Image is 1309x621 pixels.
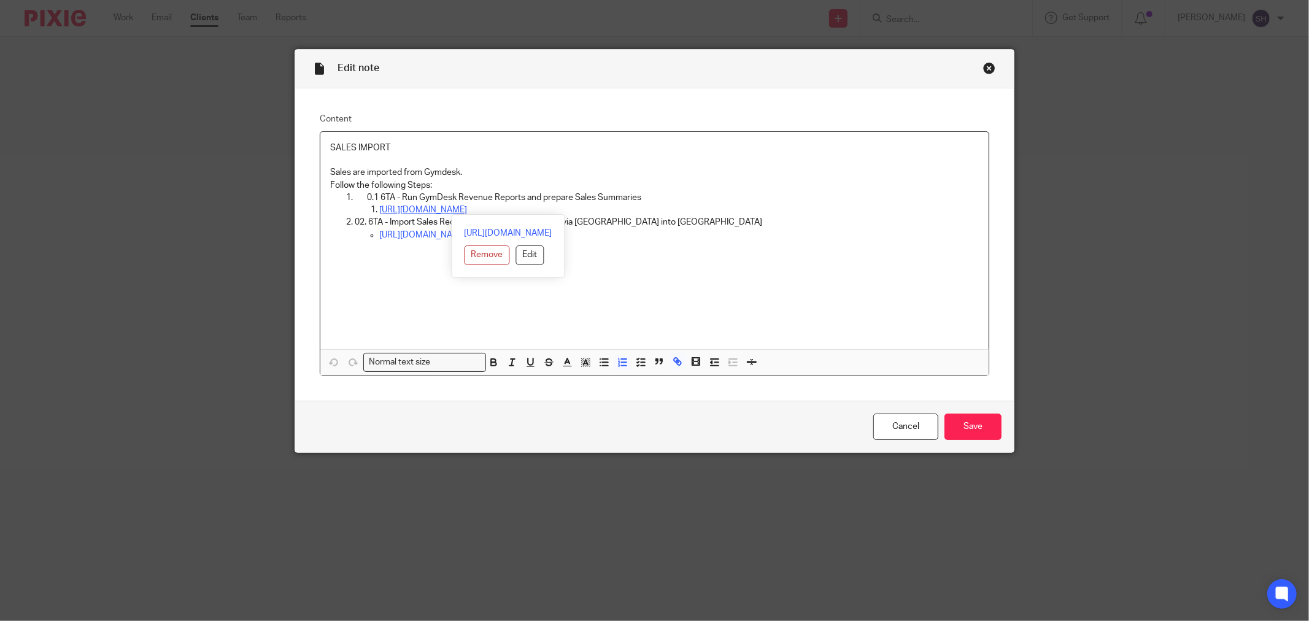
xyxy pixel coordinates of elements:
[944,414,1002,440] input: Save
[464,245,509,265] button: Remove
[330,166,979,179] p: Sales are imported from Gymdesk.
[363,353,486,372] div: Search for option
[515,245,544,265] button: Edit
[873,414,938,440] a: Cancel
[434,356,479,369] input: Search for option
[366,356,433,369] span: Normal text size
[464,227,552,239] a: [URL][DOMAIN_NAME]
[379,206,467,214] a: [URL][DOMAIN_NAME]
[330,142,979,154] p: SALES IMPORT
[379,231,467,239] a: [URL][DOMAIN_NAME]
[367,191,979,204] p: 0.1 6TA - Run GymDesk Revenue Reports and prepare Sales Summaries
[330,179,979,191] p: Follow the following Steps:
[983,62,995,74] div: Close this dialog window
[355,216,979,228] p: 02. 6TA - Import Sales Receipts [GEOGRAPHIC_DATA] via [GEOGRAPHIC_DATA] into [GEOGRAPHIC_DATA]
[338,63,379,73] span: Edit note
[320,113,989,125] label: Content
